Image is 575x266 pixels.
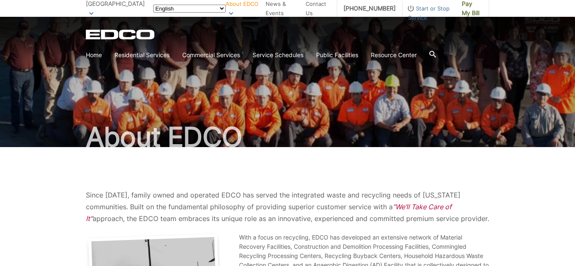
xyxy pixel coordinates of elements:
[371,50,417,60] a: Resource Center
[153,5,226,13] select: Select a language
[86,189,489,224] p: Since [DATE], family owned and operated EDCO has served the integrated waste and recycling needs ...
[253,50,303,60] a: Service Schedules
[86,50,102,60] a: Home
[86,29,156,40] a: EDCD logo. Return to the homepage.
[182,50,240,60] a: Commercial Services
[316,50,358,60] a: Public Facilities
[86,124,489,150] h1: About EDCO
[114,50,170,60] a: Residential Services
